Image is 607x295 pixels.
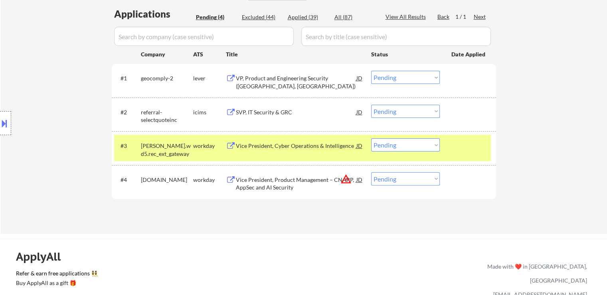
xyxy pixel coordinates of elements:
div: View All Results [386,13,428,21]
div: workday [193,176,226,184]
div: JD [356,71,364,85]
div: All (87) [334,13,374,21]
div: Applied (39) [288,13,328,21]
div: lever [193,74,226,82]
button: warning_amber [340,173,352,185]
div: JD [356,172,364,187]
input: Search by title (case sensitive) [301,27,491,46]
div: Pending (4) [196,13,236,21]
div: SVP, IT Security & GRC [236,108,356,116]
div: Title [226,50,364,58]
div: [DOMAIN_NAME] [141,176,193,184]
div: referral-selectquoteinc [141,108,193,124]
div: Status [371,47,440,61]
div: Back [437,13,450,21]
div: JD [356,138,364,153]
div: JD [356,105,364,119]
div: 1 / 1 [455,13,474,21]
div: Applications [114,9,193,19]
div: Buy ApplyAll as a gift 🎁 [16,280,96,286]
div: icims [193,108,226,116]
div: Date Applied [451,50,486,58]
div: Vice President, Cyber Operations & Intelligence [236,142,356,150]
div: workday [193,142,226,150]
a: Buy ApplyAll as a gift 🎁 [16,279,96,289]
a: Refer & earn free applications 👯‍♀️ [16,271,320,279]
div: Company [141,50,193,58]
input: Search by company (case sensitive) [114,27,294,46]
div: Vice President, Product Management – CNAPP, AppSec and AI Security [236,176,356,191]
div: VP, Product and Engineering Security ([GEOGRAPHIC_DATA], [GEOGRAPHIC_DATA]) [236,74,356,90]
div: Next [474,13,486,21]
div: Excluded (44) [242,13,282,21]
div: Made with ❤️ in [GEOGRAPHIC_DATA], [GEOGRAPHIC_DATA] [484,259,587,287]
div: ATS [193,50,226,58]
div: [PERSON_NAME].wd5.rec_ext_gateway [141,142,193,157]
div: geocomply-2 [141,74,193,82]
div: ApplyAll [16,250,70,263]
